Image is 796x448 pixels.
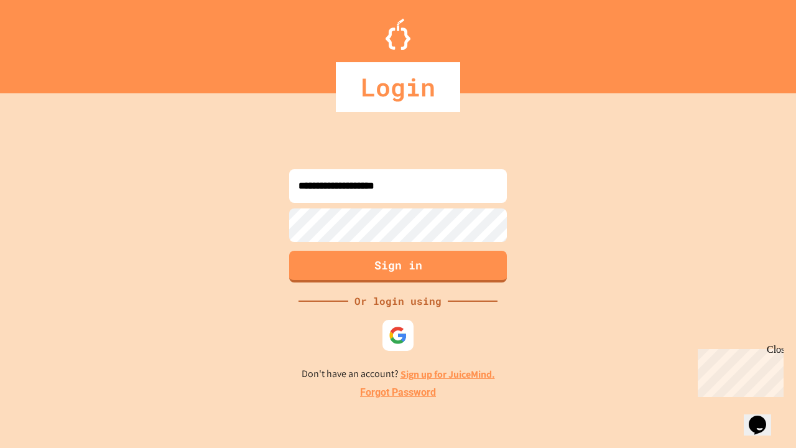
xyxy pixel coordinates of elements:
div: Chat with us now!Close [5,5,86,79]
a: Sign up for JuiceMind. [400,368,495,381]
img: google-icon.svg [389,326,407,345]
iframe: chat widget [744,398,784,436]
img: Logo.svg [386,19,410,50]
iframe: chat widget [693,344,784,397]
a: Forgot Password [360,385,436,400]
div: Or login using [348,294,448,309]
p: Don't have an account? [302,366,495,382]
div: Login [336,62,460,112]
button: Sign in [289,251,507,282]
